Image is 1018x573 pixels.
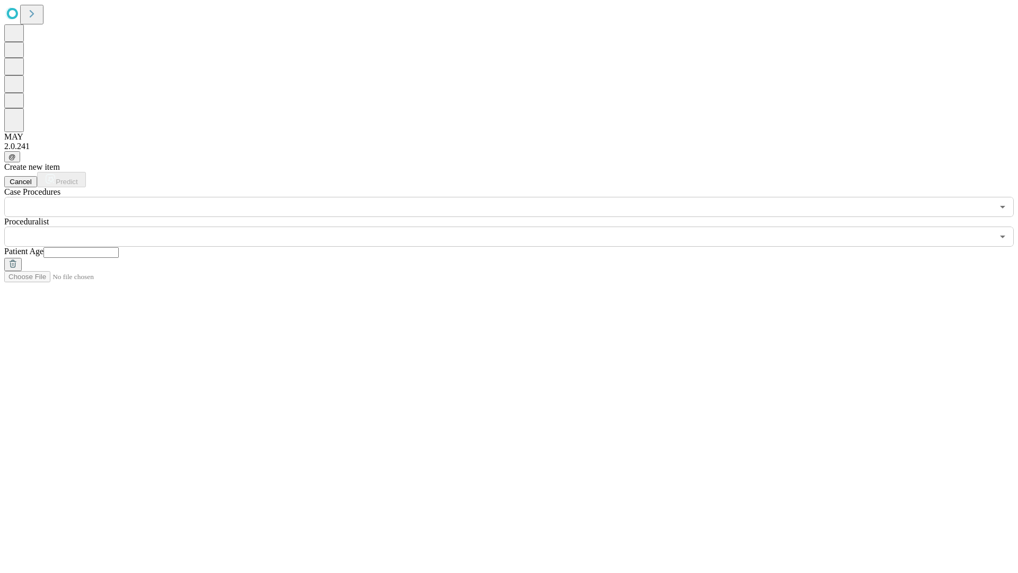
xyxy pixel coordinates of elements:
[4,142,1014,151] div: 2.0.241
[4,187,60,196] span: Scheduled Procedure
[4,151,20,162] button: @
[995,199,1010,214] button: Open
[56,178,77,186] span: Predict
[4,132,1014,142] div: MAY
[10,178,32,186] span: Cancel
[995,229,1010,244] button: Open
[4,162,60,171] span: Create new item
[37,172,86,187] button: Predict
[4,217,49,226] span: Proceduralist
[4,176,37,187] button: Cancel
[8,153,16,161] span: @
[4,247,43,256] span: Patient Age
